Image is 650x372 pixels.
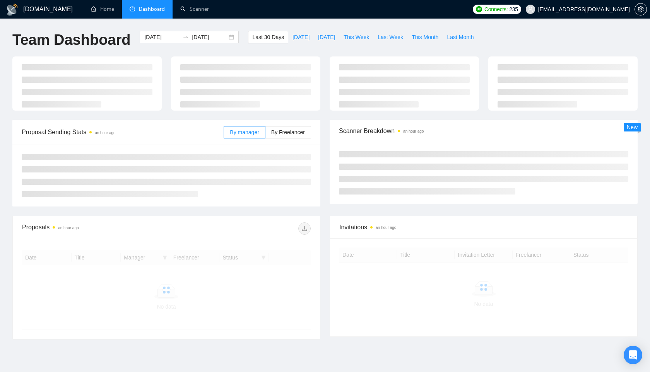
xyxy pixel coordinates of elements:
[6,3,19,16] img: logo
[139,6,165,12] span: Dashboard
[58,226,79,230] time: an hour ago
[271,129,305,135] span: By Freelancer
[412,33,438,41] span: This Month
[180,6,209,12] a: searchScanner
[183,34,189,40] span: swap-right
[130,6,135,12] span: dashboard
[447,33,474,41] span: Last Month
[624,346,642,364] div: Open Intercom Messenger
[12,31,130,49] h1: Team Dashboard
[22,127,224,137] span: Proposal Sending Stats
[248,31,288,43] button: Last 30 Days
[403,129,424,133] time: an hour ago
[339,126,628,136] span: Scanner Breakdown
[22,222,166,235] div: Proposals
[95,131,115,135] time: an hour ago
[252,33,284,41] span: Last 30 Days
[443,31,478,43] button: Last Month
[376,225,396,230] time: an hour ago
[484,5,508,14] span: Connects:
[509,5,518,14] span: 235
[288,31,314,43] button: [DATE]
[344,33,369,41] span: This Week
[318,33,335,41] span: [DATE]
[91,6,114,12] a: homeHome
[230,129,259,135] span: By manager
[183,34,189,40] span: to
[635,3,647,15] button: setting
[635,6,647,12] a: setting
[407,31,443,43] button: This Month
[192,33,227,41] input: End date
[292,33,310,41] span: [DATE]
[339,31,373,43] button: This Week
[339,222,628,232] span: Invitations
[476,6,482,12] img: upwork-logo.png
[314,31,339,43] button: [DATE]
[378,33,403,41] span: Last Week
[528,7,533,12] span: user
[627,124,638,130] span: New
[373,31,407,43] button: Last Week
[144,33,180,41] input: Start date
[635,6,647,12] span: setting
